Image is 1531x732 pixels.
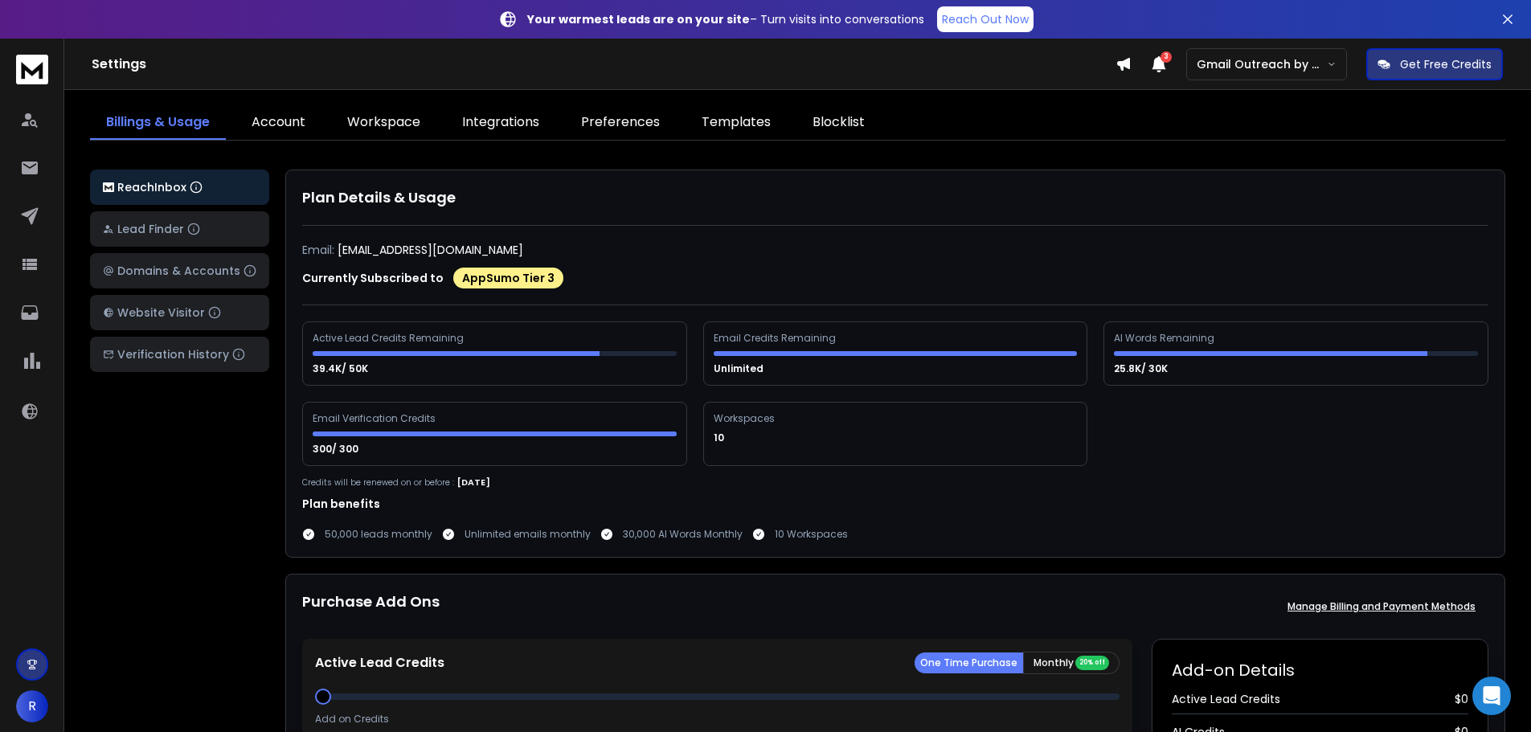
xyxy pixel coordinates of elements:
[1472,677,1511,715] div: Open Intercom Messenger
[915,652,1023,673] button: One Time Purchase
[92,55,1116,74] h1: Settings
[90,106,226,140] a: Billings & Usage
[331,106,436,140] a: Workspace
[1366,48,1503,80] button: Get Free Credits
[623,528,743,541] p: 30,000 AI Words Monthly
[313,443,361,456] p: 300/ 300
[235,106,321,140] a: Account
[313,412,438,425] div: Email Verification Credits
[453,268,563,288] div: AppSumo Tier 3
[302,476,454,489] p: Credits will be renewed on or before :
[446,106,555,140] a: Integrations
[313,362,370,375] p: 39.4K/ 50K
[1287,600,1476,613] p: Manage Billing and Payment Methods
[302,242,334,258] p: Email:
[527,11,924,27] p: – Turn visits into conversations
[465,528,591,541] p: Unlimited emails monthly
[565,106,676,140] a: Preferences
[315,653,444,673] p: Active Lead Credits
[325,528,432,541] p: 50,000 leads monthly
[302,270,444,286] p: Currently Subscribed to
[1114,332,1217,345] div: AI Words Remaining
[527,11,750,27] strong: Your warmest leads are on your site
[302,591,440,623] h1: Purchase Add Ons
[1075,656,1109,670] div: 20% off
[714,332,838,345] div: Email Credits Remaining
[714,412,777,425] div: Workspaces
[90,337,269,372] button: Verification History
[686,106,787,140] a: Templates
[942,11,1029,27] p: Reach Out Now
[714,362,766,375] p: Unlimited
[1172,659,1468,681] h2: Add-on Details
[1455,691,1468,707] span: $ 0
[90,253,269,288] button: Domains & Accounts
[1400,56,1492,72] p: Get Free Credits
[1172,691,1280,707] span: Active Lead Credits
[1275,591,1488,623] button: Manage Billing and Payment Methods
[1114,362,1170,375] p: 25.8K/ 30K
[457,476,490,489] p: [DATE]
[302,496,1488,512] h1: Plan benefits
[1161,51,1172,63] span: 3
[103,182,114,193] img: logo
[338,242,523,258] p: [EMAIL_ADDRESS][DOMAIN_NAME]
[90,211,269,247] button: Lead Finder
[1197,56,1327,72] p: Gmail Outreach by [PERSON_NAME]
[796,106,881,140] a: Blocklist
[302,186,1488,209] h1: Plan Details & Usage
[16,690,48,722] button: R
[313,332,466,345] div: Active Lead Credits Remaining
[1023,652,1120,674] button: Monthly 20% off
[90,295,269,330] button: Website Visitor
[90,170,269,205] button: ReachInbox
[714,431,727,444] p: 10
[775,528,848,541] p: 10 Workspaces
[16,55,48,84] img: logo
[315,713,389,726] p: Add on Credits
[937,6,1034,32] a: Reach Out Now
